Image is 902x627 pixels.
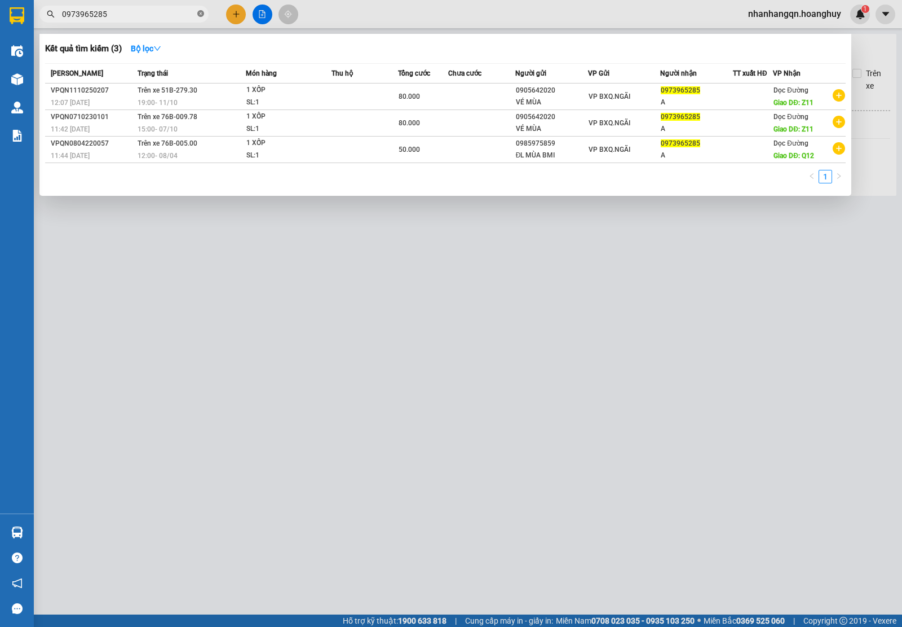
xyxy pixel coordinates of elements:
span: Tổng cước [398,69,430,77]
span: Dọc Đường [773,113,808,121]
div: VÉ MÙA [516,97,587,108]
button: left [805,170,819,183]
span: Thu hộ [331,69,353,77]
span: Dọc Đường [773,139,808,147]
span: TT xuất HĐ [733,69,767,77]
span: 11:42 [DATE] [51,125,90,133]
span: Trên xe 76B-009.78 [138,113,197,121]
img: logo-vxr [10,7,24,24]
span: left [808,173,815,179]
span: question-circle [12,553,23,563]
span: Giao DĐ: Q12 [773,152,814,160]
div: 0905642020 [516,85,587,97]
span: 80.000 [399,93,420,100]
span: message [12,603,23,614]
span: notification [12,578,23,589]
span: Trên xe 51B-279.30 [138,86,197,94]
span: 0973965285 [661,86,700,94]
span: plus-circle [833,116,845,128]
div: 1 XỐP [246,111,331,123]
span: plus-circle [833,142,845,155]
div: VPQN1110250207 [51,85,134,97]
span: search [47,10,55,18]
span: 50.000 [399,146,420,154]
div: A [661,150,732,161]
span: Giao DĐ: Z11 [773,125,813,133]
span: Món hàng [246,69,277,77]
span: 0973965285 [661,139,700,147]
li: Next Page [832,170,846,183]
img: warehouse-icon [11,45,23,57]
span: close-circle [197,9,204,20]
span: 19:00 - 11/10 [138,99,178,107]
div: VÉ MÙA [516,123,587,135]
span: Giao DĐ: Z11 [773,99,813,107]
span: 15:00 - 07/10 [138,125,178,133]
li: Previous Page [805,170,819,183]
img: solution-icon [11,130,23,142]
input: Tìm tên, số ĐT hoặc mã đơn [62,8,195,20]
div: SL: 1 [246,123,331,135]
span: VP BXQ.NGÃI [589,119,630,127]
button: Bộ lọcdown [122,40,170,58]
span: VP Nhận [773,69,801,77]
span: down [153,45,161,52]
span: Người nhận [660,69,697,77]
span: VP BXQ.NGÃI [589,93,630,100]
span: [PERSON_NAME] [51,69,103,77]
div: 1 XỐP [246,84,331,97]
span: 12:00 - 08/04 [138,152,178,160]
span: Chưa cước [448,69,481,77]
span: 80.000 [399,119,420,127]
span: VP Gửi [588,69,609,77]
img: warehouse-icon [11,527,23,538]
div: VPQN0710230101 [51,111,134,123]
span: Dọc Đường [773,86,808,94]
div: 0985975859 [516,138,587,150]
span: 12:07 [DATE] [51,99,90,107]
h3: Kết quả tìm kiếm ( 3 ) [45,43,122,55]
div: A [661,97,732,108]
span: plus-circle [833,89,845,102]
img: warehouse-icon [11,102,23,113]
div: SL: 1 [246,97,331,109]
div: SL: 1 [246,150,331,162]
span: close-circle [197,10,204,17]
span: Người gửi [515,69,546,77]
strong: Bộ lọc [131,44,161,53]
span: 0973965285 [661,113,700,121]
img: warehouse-icon [11,73,23,85]
span: VP BXQ.NGÃI [589,146,630,154]
div: A [661,123,732,135]
span: right [835,173,842,179]
div: VPQN0804220057 [51,138,134,150]
span: Trên xe 76B-005.00 [138,139,197,147]
span: Trạng thái [138,69,168,77]
span: 11:44 [DATE] [51,152,90,160]
div: 1 XỐP [246,137,331,150]
a: 1 [819,170,832,183]
button: right [832,170,846,183]
div: 0905642020 [516,111,587,123]
div: ĐL MÙA BMI [516,150,587,161]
